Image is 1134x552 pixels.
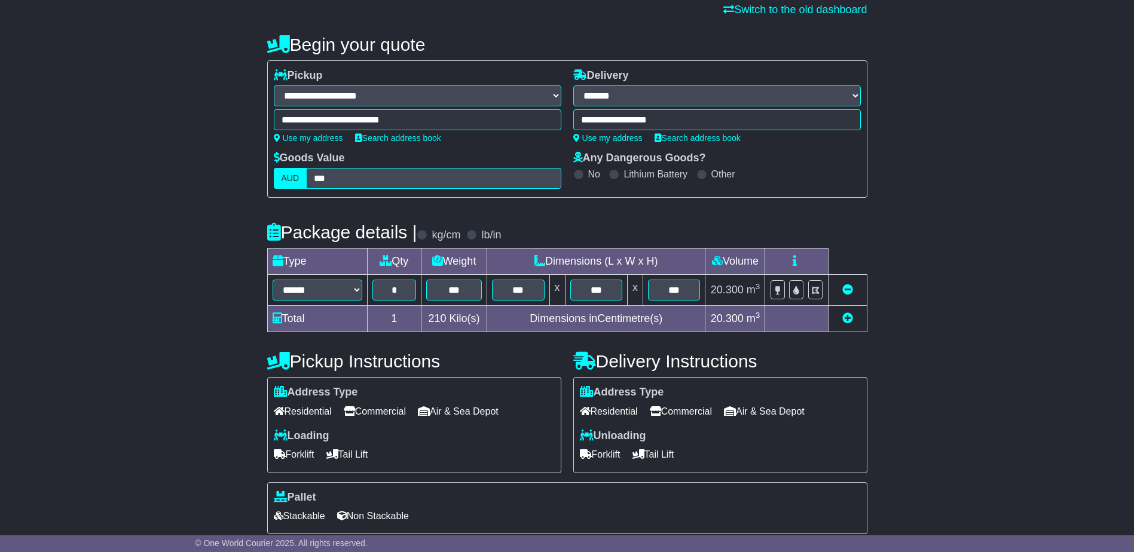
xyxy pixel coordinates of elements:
[337,507,409,525] span: Non Stackable
[274,69,323,82] label: Pickup
[367,306,421,332] td: 1
[274,133,343,143] a: Use my address
[580,445,621,464] span: Forklift
[580,430,646,443] label: Unloading
[711,284,744,296] span: 20.300
[632,445,674,464] span: Tail Lift
[711,312,744,324] span: 20.300
[747,312,760,324] span: m
[723,4,867,16] a: Switch to the old dashboard
[429,312,447,324] span: 210
[274,152,345,165] label: Goods Value
[655,133,741,143] a: Search address book
[481,229,501,242] label: lb/in
[487,306,705,332] td: Dimensions in Centimetre(s)
[573,152,706,165] label: Any Dangerous Goods?
[627,275,643,306] td: x
[432,229,460,242] label: kg/cm
[267,249,367,275] td: Type
[747,284,760,296] span: m
[421,249,487,275] td: Weight
[623,168,687,180] label: Lithium Battery
[274,491,316,504] label: Pallet
[580,386,664,399] label: Address Type
[756,282,760,291] sup: 3
[573,69,629,82] label: Delivery
[267,306,367,332] td: Total
[573,133,643,143] a: Use my address
[267,222,417,242] h4: Package details |
[326,445,368,464] span: Tail Lift
[195,538,368,548] span: © One World Courier 2025. All rights reserved.
[573,351,867,371] h4: Delivery Instructions
[705,249,765,275] td: Volume
[267,351,561,371] h4: Pickup Instructions
[274,386,358,399] label: Address Type
[355,133,441,143] a: Search address book
[588,168,600,180] label: No
[580,402,638,421] span: Residential
[650,402,712,421] span: Commercial
[274,445,314,464] span: Forklift
[842,312,853,324] a: Add new item
[274,430,329,443] label: Loading
[842,284,853,296] a: Remove this item
[274,168,307,189] label: AUD
[756,311,760,320] sup: 3
[418,402,499,421] span: Air & Sea Depot
[421,306,487,332] td: Kilo(s)
[267,35,867,54] h4: Begin your quote
[724,402,805,421] span: Air & Sea Depot
[549,275,565,306] td: x
[274,507,325,525] span: Stackable
[367,249,421,275] td: Qty
[344,402,406,421] span: Commercial
[487,249,705,275] td: Dimensions (L x W x H)
[274,402,332,421] span: Residential
[711,168,735,180] label: Other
